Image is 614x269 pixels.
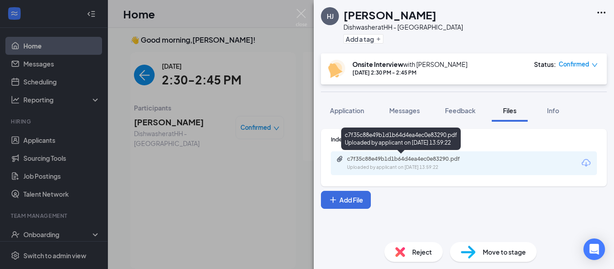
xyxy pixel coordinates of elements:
button: PlusAdd a tag [343,34,383,44]
span: Confirmed [559,60,589,69]
div: with [PERSON_NAME] [352,60,467,69]
div: Open Intercom Messenger [583,238,605,260]
a: Paperclipc7f35c88e49b1d1b64d4ea4ec0e83290.pdfUploaded by applicant on [DATE] 13:59:22 [336,155,482,171]
span: Info [547,106,559,115]
div: Dishwasher at HH - [GEOGRAPHIC_DATA] [343,22,463,31]
span: Application [330,106,364,115]
span: Files [503,106,516,115]
span: Move to stage [483,247,526,257]
span: Messages [389,106,420,115]
div: [DATE] 2:30 PM - 2:45 PM [352,69,467,76]
h1: [PERSON_NAME] [343,7,436,22]
div: Uploaded by applicant on [DATE] 13:59:22 [347,164,482,171]
div: c7f35c88e49b1d1b64d4ea4ec0e83290.pdf [347,155,473,163]
svg: Plus [329,195,338,204]
b: Onsite Interview [352,60,403,68]
span: down [592,62,598,68]
div: Status : [534,60,556,69]
svg: Download [581,158,592,168]
svg: Plus [376,36,381,42]
div: c7f35c88e49b1d1b64d4ea4ec0e83290.pdf Uploaded by applicant on [DATE] 13:59:22 [341,128,461,150]
span: Feedback [445,106,476,115]
svg: Paperclip [336,155,343,163]
button: Add FilePlus [321,191,371,209]
svg: Ellipses [596,7,607,18]
span: Reject [412,247,432,257]
div: HJ [327,12,334,21]
div: Indeed Resume [331,136,597,143]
